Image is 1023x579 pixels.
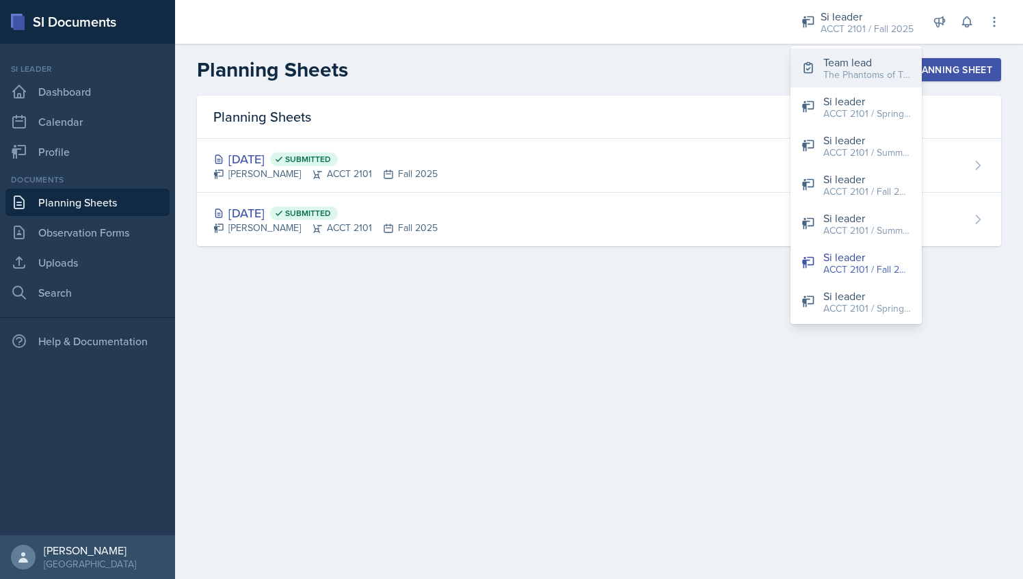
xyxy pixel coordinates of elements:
[790,87,922,126] button: Si leader ACCT 2101 / Spring 2024
[823,54,911,70] div: Team lead
[823,249,911,265] div: Si leader
[197,193,1001,246] a: [DATE] Submitted [PERSON_NAME]ACCT 2101Fall 2025
[821,22,914,36] div: ACCT 2101 / Fall 2025
[285,154,331,165] span: Submitted
[213,221,438,235] div: [PERSON_NAME] ACCT 2101 Fall 2025
[5,108,170,135] a: Calendar
[823,288,911,304] div: Si leader
[197,139,1001,193] a: [DATE] Submitted [PERSON_NAME]ACCT 2101Fall 2025
[213,167,438,181] div: [PERSON_NAME] ACCT 2101 Fall 2025
[44,543,136,557] div: [PERSON_NAME]
[213,150,438,168] div: [DATE]
[790,243,922,282] button: Si leader ACCT 2101 / Fall 2025
[44,557,136,571] div: [GEOGRAPHIC_DATA]
[875,64,992,75] div: New Planning Sheet
[823,93,911,109] div: Si leader
[197,57,348,82] h2: Planning Sheets
[823,107,911,121] div: ACCT 2101 / Spring 2024
[823,132,911,148] div: Si leader
[5,63,170,75] div: Si leader
[823,171,911,187] div: Si leader
[790,165,922,204] button: Si leader ACCT 2101 / Fall 2024
[790,126,922,165] button: Si leader ACCT 2101 / Summer 2024
[823,262,911,277] div: ACCT 2101 / Fall 2025
[285,208,331,219] span: Submitted
[790,282,922,321] button: Si leader ACCT 2101 / Spring 2025
[5,174,170,186] div: Documents
[5,219,170,246] a: Observation Forms
[5,327,170,355] div: Help & Documentation
[823,68,911,82] div: The Phantoms of The Opera / Fall 2025
[5,249,170,276] a: Uploads
[790,49,922,87] button: Team lead The Phantoms of The Opera / Fall 2025
[197,96,1001,139] div: Planning Sheets
[790,204,922,243] button: Si leader ACCT 2101 / Summer 2025
[823,210,911,226] div: Si leader
[5,189,170,216] a: Planning Sheets
[823,224,911,238] div: ACCT 2101 / Summer 2025
[5,138,170,165] a: Profile
[866,58,1001,81] button: New Planning Sheet
[823,146,911,160] div: ACCT 2101 / Summer 2024
[823,301,911,316] div: ACCT 2101 / Spring 2025
[5,78,170,105] a: Dashboard
[823,185,911,199] div: ACCT 2101 / Fall 2024
[821,8,914,25] div: Si leader
[213,204,438,222] div: [DATE]
[5,279,170,306] a: Search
